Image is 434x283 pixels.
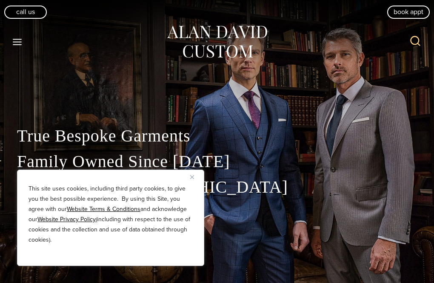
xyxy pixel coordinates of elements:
[29,184,193,245] p: This site uses cookies, including third party cookies, to give you the best possible experience. ...
[387,6,430,18] a: book appt
[166,23,268,61] img: Alan David Custom
[67,205,140,214] a: Website Terms & Conditions
[17,208,417,221] h1: The Best Custom Suits NYC Has to Offer
[190,175,194,179] img: Close
[4,6,47,18] a: Call Us
[405,32,425,52] button: View Search Form
[17,123,417,200] p: True Bespoke Garments Family Owned Since [DATE] Made in the [GEOGRAPHIC_DATA]
[9,34,26,49] button: Open menu
[190,172,200,182] button: Close
[37,215,96,224] a: Website Privacy Policy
